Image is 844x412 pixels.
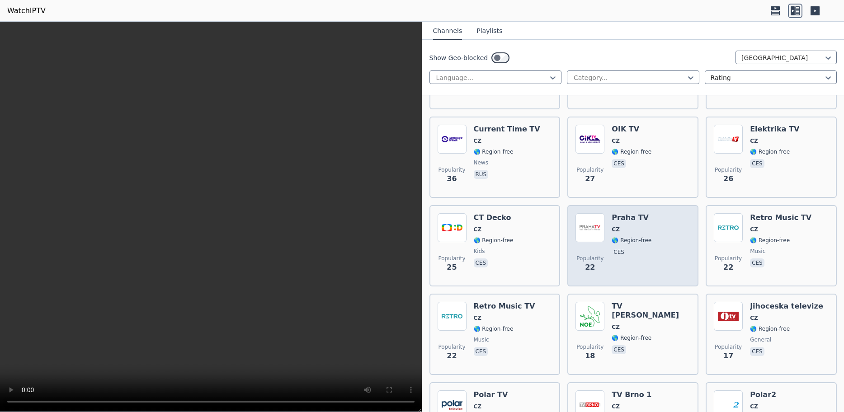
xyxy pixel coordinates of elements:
[750,258,764,267] p: ces
[750,137,758,145] span: CZ
[447,262,457,273] span: 25
[714,125,743,154] img: Elektrika TV
[438,255,465,262] span: Popularity
[612,137,620,145] span: CZ
[750,213,811,222] h6: Retro Music TV
[612,213,651,222] h6: Praha TV
[750,237,790,244] span: 🌎 Region-free
[447,351,457,361] span: 22
[723,351,733,361] span: 17
[433,23,462,40] button: Channels
[612,302,690,320] h6: TV [PERSON_NAME]
[474,159,488,166] span: news
[612,226,620,233] span: CZ
[438,302,467,331] img: Retro Music TV
[476,23,502,40] button: Playlists
[612,403,620,410] span: CZ
[575,213,604,242] img: Praha TV
[576,255,604,262] span: Popularity
[750,302,823,311] h6: Jihoceska televize
[714,213,743,242] img: Retro Music TV
[750,125,799,134] h6: Elektrika TV
[612,345,626,354] p: ces
[575,125,604,154] img: OIK TV
[474,258,488,267] p: ces
[750,325,790,332] span: 🌎 Region-free
[714,302,743,331] img: Jihoceska televize
[750,248,765,255] span: music
[612,159,626,168] p: ces
[474,325,514,332] span: 🌎 Region-free
[715,343,742,351] span: Popularity
[474,226,482,233] span: CZ
[715,166,742,173] span: Popularity
[750,159,764,168] p: ces
[474,403,482,410] span: CZ
[750,226,758,233] span: CZ
[612,390,651,399] h6: TV Brno 1
[750,336,771,343] span: general
[576,166,604,173] span: Popularity
[576,343,604,351] span: Popularity
[438,125,467,154] img: Current Time TV
[474,125,540,134] h6: Current Time TV
[575,302,604,331] img: TV Noe
[750,148,790,155] span: 🌎 Region-free
[474,137,482,145] span: CZ
[612,125,651,134] h6: OIK TV
[7,5,46,16] a: WatchIPTV
[474,347,488,356] p: ces
[750,390,790,399] h6: Polar2
[447,173,457,184] span: 36
[438,213,467,242] img: CT Decko
[585,262,595,273] span: 22
[474,237,514,244] span: 🌎 Region-free
[474,213,514,222] h6: CT Decko
[474,302,535,311] h6: Retro Music TV
[750,347,764,356] p: ces
[612,334,651,342] span: 🌎 Region-free
[474,390,514,399] h6: Polar TV
[474,148,514,155] span: 🌎 Region-free
[612,148,651,155] span: 🌎 Region-free
[715,255,742,262] span: Popularity
[474,248,485,255] span: kids
[585,351,595,361] span: 18
[723,173,733,184] span: 26
[750,314,758,322] span: CZ
[612,323,620,331] span: CZ
[474,170,489,179] p: rus
[750,403,758,410] span: CZ
[585,173,595,184] span: 27
[612,237,651,244] span: 🌎 Region-free
[474,314,482,322] span: CZ
[723,262,733,273] span: 22
[474,336,489,343] span: music
[438,166,465,173] span: Popularity
[429,53,488,62] label: Show Geo-blocked
[438,343,465,351] span: Popularity
[612,248,626,257] p: ces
